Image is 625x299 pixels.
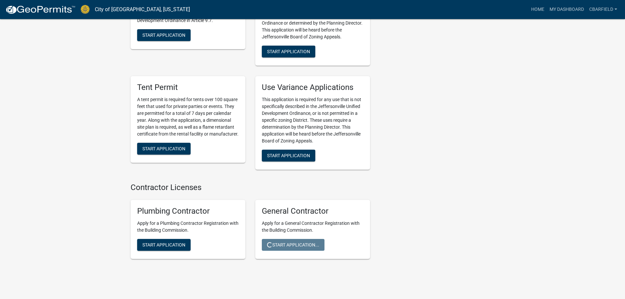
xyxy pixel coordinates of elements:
h4: Contractor Licenses [131,183,370,192]
p: Apply for a General Contractor Registration with the Building Commission. [262,220,364,234]
h5: Plumbing Contractor [137,206,239,216]
a: My Dashboard [547,3,587,16]
a: cbarfield [587,3,620,16]
p: This application is required for any use that is not specifically described in the Jeffersonville... [262,96,364,144]
span: Start Application... [267,242,319,247]
span: Start Application [142,146,185,151]
button: Start Application [137,29,191,41]
h5: General Contractor [262,206,364,216]
span: Start Application [142,242,185,247]
button: Start Application [137,143,191,155]
span: Start Application [267,153,310,158]
button: Start Application... [262,239,324,251]
a: Home [529,3,547,16]
a: City of [GEOGRAPHIC_DATA], [US_STATE] [95,4,190,15]
p: Apply for a Plumbing Contractor Registration with the Building Commission. [137,220,239,234]
button: Start Application [262,150,315,161]
img: City of Jeffersonville, Indiana [81,5,90,14]
h5: Tent Permit [137,83,239,92]
button: Start Application [137,239,191,251]
p: A tent permit is required for tents over 100 square feet that used for private parties or events.... [137,96,239,138]
span: Start Application [267,49,310,54]
h5: Use Variance Applications [262,83,364,92]
button: Start Application [262,46,315,57]
span: Start Application [142,32,185,38]
p: This application is for all special exception use requests as set forth in the Unified Developmen... [262,6,364,40]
